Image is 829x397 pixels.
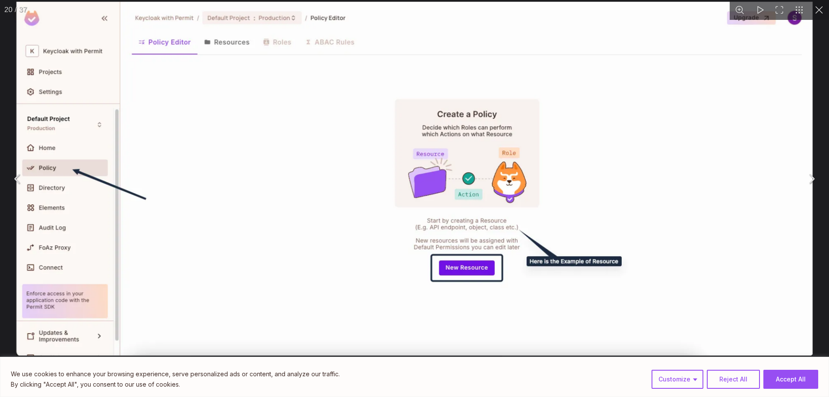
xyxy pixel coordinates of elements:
button: Next [801,168,822,190]
img: Image 20 of 37 [16,2,813,356]
p: By clicking "Accept All", you consent to our use of cookies. [11,379,340,390]
button: Customize [652,370,703,389]
button: Accept All [763,370,818,389]
button: Reject All [707,370,760,389]
p: We use cookies to enhance your browsing experience, serve personalized ads or content, and analyz... [11,369,340,379]
button: Previous [7,168,28,190]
